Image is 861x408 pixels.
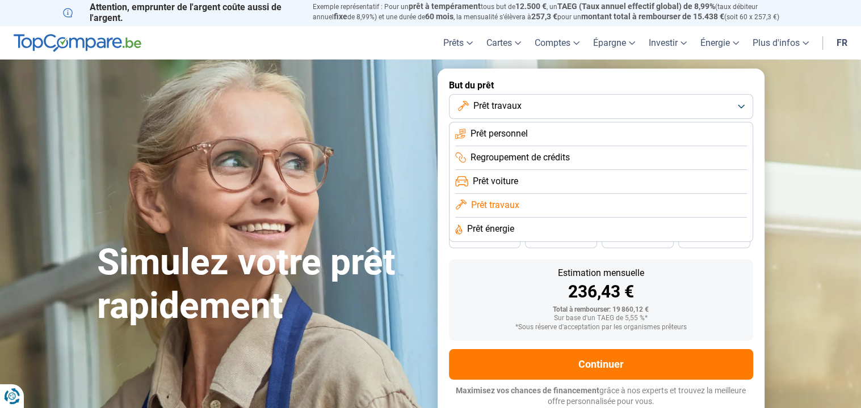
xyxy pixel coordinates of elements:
[456,386,599,395] span: Maximisez vos chances de financement
[471,199,519,211] span: Prêt travaux
[480,26,528,59] a: Cartes
[746,26,816,59] a: Plus d'infos
[14,34,141,52] img: TopCompare
[449,94,753,119] button: Prêt travaux
[515,2,547,11] span: 12.500 €
[702,236,727,243] span: 24 mois
[449,385,753,407] p: grâce à nos experts et trouvez la meilleure offre personnalisée pour vous.
[313,2,799,22] p: Exemple représentatif : Pour un tous but de , un (taux débiteur annuel de 8,99%) et une durée de ...
[473,175,518,188] span: Prêt voiture
[549,236,574,243] span: 36 mois
[436,26,480,59] a: Prêts
[458,314,744,322] div: Sur base d'un TAEG de 5,55 %*
[458,283,744,300] div: 236,43 €
[97,241,424,328] h1: Simulez votre prêt rapidement
[625,236,650,243] span: 30 mois
[472,236,497,243] span: 42 mois
[334,12,347,21] span: fixe
[473,100,522,112] span: Prêt travaux
[528,26,586,59] a: Comptes
[458,269,744,278] div: Estimation mensuelle
[531,12,557,21] span: 257,3 €
[425,12,453,21] span: 60 mois
[458,324,744,331] div: *Sous réserve d'acceptation par les organismes prêteurs
[467,223,514,235] span: Prêt énergie
[557,2,715,11] span: TAEG (Taux annuel effectif global) de 8,99%
[642,26,694,59] a: Investir
[449,349,753,380] button: Continuer
[471,151,570,164] span: Regroupement de crédits
[409,2,481,11] span: prêt à tempérament
[694,26,746,59] a: Énergie
[458,306,744,314] div: Total à rembourser: 19 860,12 €
[449,80,753,91] label: But du prêt
[581,12,724,21] span: montant total à rembourser de 15.438 €
[63,2,299,23] p: Attention, emprunter de l'argent coûte aussi de l'argent.
[471,127,528,140] span: Prêt personnel
[586,26,642,59] a: Épargne
[830,26,854,59] a: fr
